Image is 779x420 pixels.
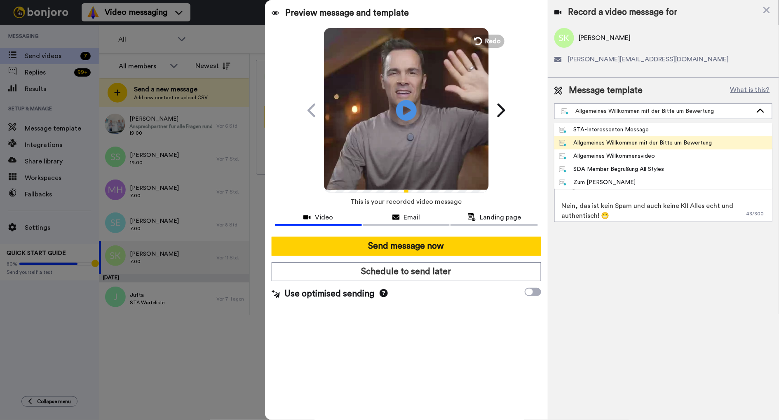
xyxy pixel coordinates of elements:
div: Allgemeines Willkommen mit der Bitte um Bewertung [559,139,712,147]
img: nextgen-template.svg [559,140,567,147]
span: Video [315,212,333,222]
span: Email [404,212,420,222]
div: Allgemeines Willkommensvideo [559,152,655,160]
button: What is this? [728,84,772,97]
span: [PERSON_NAME][EMAIL_ADDRESS][DOMAIN_NAME] [568,54,729,64]
button: Schedule to send later [272,262,541,281]
span: Landing page [480,212,521,222]
div: STA-Interessenten Message [559,126,649,134]
span: Use optimised sending [285,288,375,300]
div: Zum [PERSON_NAME] [559,178,636,187]
div: SDA Member Begrüßung All Styles [559,165,664,173]
img: nextgen-template.svg [559,127,567,133]
img: nextgen-template.svg [559,166,567,173]
span: Message template [569,84,643,97]
button: Send message now [272,237,541,256]
img: nextgen-template.svg [559,153,567,160]
div: Allgemeines Willkommen mit der Bitte um Bewertung [561,107,752,115]
span: This is your recorded video message [351,193,462,211]
img: nextgen-template.svg [561,108,569,115]
img: nextgen-template.svg [559,180,567,186]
